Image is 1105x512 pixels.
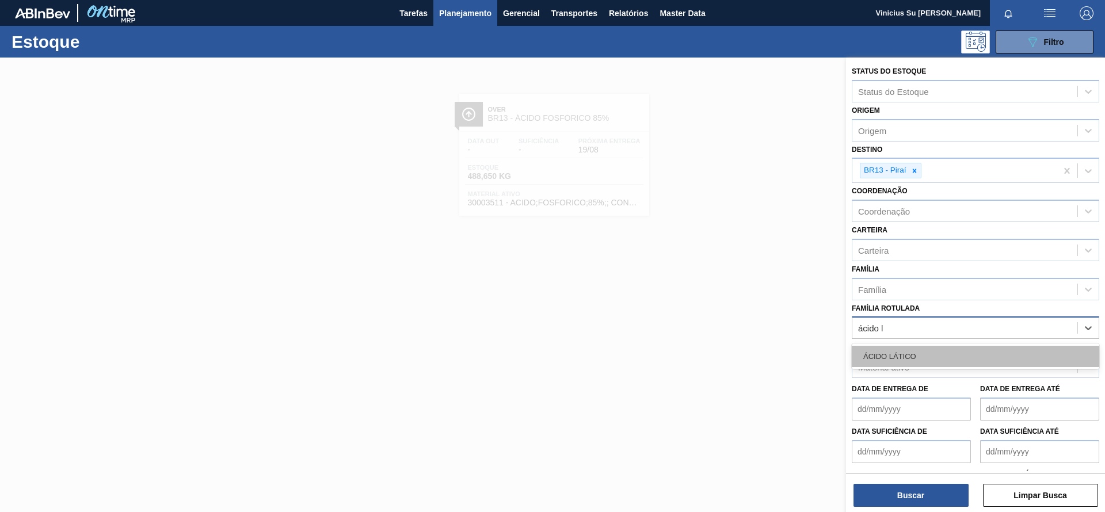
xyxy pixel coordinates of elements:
[852,385,928,393] label: Data de Entrega de
[852,440,971,463] input: dd/mm/yyyy
[980,385,1060,393] label: Data de Entrega até
[503,6,540,20] span: Gerencial
[852,343,909,351] label: Material ativo
[858,86,929,96] div: Status do Estoque
[858,207,910,216] div: Coordenação
[660,6,705,20] span: Master Data
[852,226,887,234] label: Carteira
[852,265,879,273] label: Família
[609,6,648,20] span: Relatórios
[860,163,908,178] div: BR13 - Piraí
[852,67,926,75] label: Status do Estoque
[858,125,886,135] div: Origem
[980,398,1099,421] input: dd/mm/yyyy
[852,398,971,421] input: dd/mm/yyyy
[852,470,898,478] label: Data out de
[980,440,1099,463] input: dd/mm/yyyy
[1080,6,1093,20] img: Logout
[858,284,886,294] div: Família
[980,427,1059,435] label: Data suficiência até
[858,245,889,255] div: Carteira
[852,427,927,435] label: Data suficiência de
[852,346,1099,367] div: ÁCIDO LÁTICO
[996,30,1093,54] button: Filtro
[1043,6,1057,20] img: userActions
[1044,37,1064,47] span: Filtro
[15,8,70,18] img: TNhmsLtSVTkK8tSr43FrP2fwEKptu5GPRR3wAAAABJRU5ErkJggg==
[852,187,908,195] label: Coordenação
[961,30,990,54] div: Pogramando: nenhum usuário selecionado
[852,146,882,154] label: Destino
[12,35,184,48] h1: Estoque
[990,5,1027,21] button: Notificações
[399,6,428,20] span: Tarefas
[439,6,491,20] span: Planejamento
[852,304,920,312] label: Família Rotulada
[980,470,1030,478] label: Data out até
[551,6,597,20] span: Transportes
[852,106,880,114] label: Origem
